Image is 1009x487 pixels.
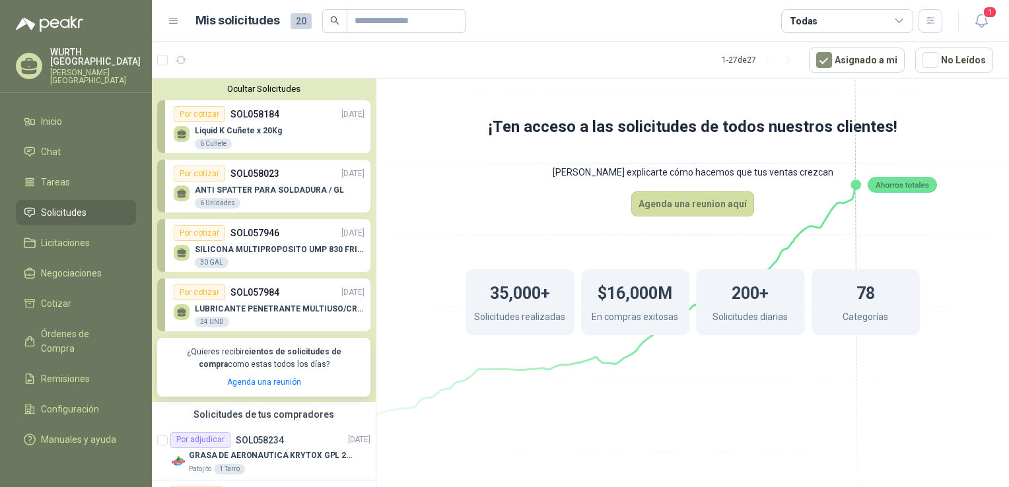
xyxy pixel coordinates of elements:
[195,317,229,327] div: 24 UND
[41,432,116,447] span: Manuales y ayuda
[809,48,905,73] button: Asignado a mi
[152,402,376,427] div: Solicitudes de tus compradores
[41,145,61,159] span: Chat
[195,139,232,149] div: 6 Cuñete
[16,427,136,452] a: Manuales y ayuda
[592,309,678,327] p: En compras exitosas
[16,139,136,164] a: Chat
[16,291,136,316] a: Cotizar
[195,257,228,268] div: 30 GAL
[856,277,875,306] h1: 78
[230,226,279,240] p: SOL057946
[631,191,754,216] button: Agenda una reunion aquí
[174,106,225,122] div: Por cotizar
[341,227,365,240] p: [DATE]
[983,6,997,18] span: 1
[722,49,798,71] div: 1 - 27 de 27
[195,304,365,313] p: LUBRICANTE PENETRANTE MULTIUSO/CRC 3-36
[214,464,245,474] div: 1 Tarro
[41,114,62,129] span: Inicio
[236,436,284,445] p: SOL058234
[152,79,376,402] div: Ocultar SolicitudesPor cotizarSOL058184[DATE] Liquid K Cuñete x 20Kg6 CuñetePor cotizarSOL058023[...
[157,84,370,94] button: Ocultar Solicitudes
[843,309,888,327] p: Categorías
[474,309,565,327] p: Solicitudes realizadas
[16,230,136,255] a: Licitaciones
[165,346,363,371] p: ¿Quieres recibir como estas todos los días?
[227,377,301,387] a: Agenda una reunión
[490,277,550,306] h1: 35,000+
[790,14,818,28] div: Todas
[348,434,370,446] p: [DATE]
[174,284,225,300] div: Por cotizar
[195,198,240,209] div: 6 Unidades
[41,402,99,416] span: Configuración
[16,366,136,391] a: Remisiones
[16,200,136,225] a: Solicitudes
[732,277,769,306] h1: 200+
[16,109,136,134] a: Inicio
[41,266,102,280] span: Negociaciones
[16,321,136,361] a: Órdenes de Compra
[16,170,136,195] a: Tareas
[713,309,788,327] p: Solicitudes diarias
[341,168,365,180] p: [DATE]
[230,166,279,181] p: SOL058023
[157,160,370,212] a: Por cotizarSOL058023[DATE] ANTI SPATTER PARA SOLDADURA / GL6 Unidades
[16,397,136,422] a: Configuración
[157,100,370,153] a: Por cotizarSOL058184[DATE] Liquid K Cuñete x 20Kg6 Cuñete
[195,126,282,135] p: Liquid K Cuñete x 20Kg
[598,277,672,306] h1: $16,000M
[189,449,353,462] p: GRASA DE AERONAUTICA KRYTOX GPL 207 (SE ADJUNTA IMAGEN DE REFERENCIA)
[157,219,370,272] a: Por cotizarSOL057946[DATE] SILICONA MULTIPROPOSITO UMP 830 FRIXO GRADO ALIM.30 GAL
[157,278,370,331] a: Por cotizarSOL057984[DATE] LUBRICANTE PENETRANTE MULTIUSO/CRC 3-3624 UND
[50,69,141,84] p: [PERSON_NAME] [GEOGRAPHIC_DATA]
[195,185,344,195] p: ANTI SPATTER PARA SOLDADURA / GL
[199,347,341,369] b: cientos de solicitudes de compra
[170,432,230,448] div: Por adjudicar
[915,48,993,73] button: No Leídos
[41,372,90,386] span: Remisiones
[330,16,339,25] span: search
[16,261,136,286] a: Negociaciones
[174,166,225,181] div: Por cotizar
[41,327,123,356] span: Órdenes de Compra
[50,48,141,66] p: WURTH [GEOGRAPHIC_DATA]
[41,175,70,189] span: Tareas
[195,11,280,30] h1: Mis solicitudes
[41,236,90,250] span: Licitaciones
[41,205,87,220] span: Solicitudes
[41,296,71,311] span: Cotizar
[174,225,225,241] div: Por cotizar
[16,16,83,32] img: Logo peakr
[170,453,186,469] img: Company Logo
[195,245,365,254] p: SILICONA MULTIPROPOSITO UMP 830 FRIXO GRADO ALIM.
[189,464,211,474] p: Patojito
[291,13,312,29] span: 20
[152,427,376,480] a: Por adjudicarSOL058234[DATE] Company LogoGRASA DE AERONAUTICA KRYTOX GPL 207 (SE ADJUNTA IMAGEN D...
[230,285,279,300] p: SOL057984
[230,107,279,121] p: SOL058184
[969,9,993,33] button: 1
[341,286,365,299] p: [DATE]
[341,108,365,121] p: [DATE]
